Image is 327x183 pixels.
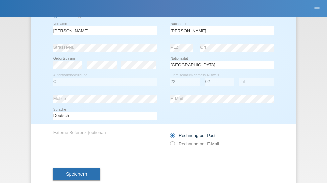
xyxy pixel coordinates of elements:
span: Speichern [66,171,87,177]
input: Rechnung per E-Mail [170,141,174,150]
label: Rechnung per Post [170,133,215,138]
button: Speichern [53,168,100,181]
i: menu [314,5,320,12]
input: Rechnung per Post [170,133,174,141]
a: menu [310,6,324,10]
label: Rechnung per E-Mail [170,141,219,146]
